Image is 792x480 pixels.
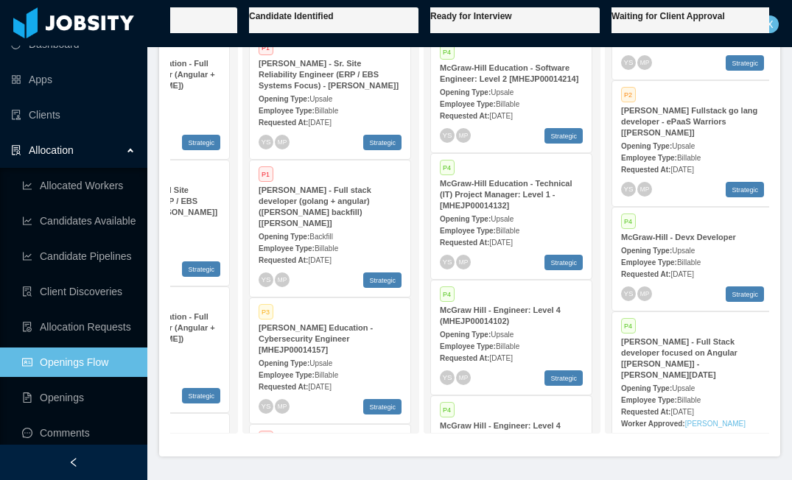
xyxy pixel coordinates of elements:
a: icon: file-doneAllocation Requests [22,312,136,342]
a: icon: file-textOpenings [22,383,136,412]
span: MP [459,132,468,138]
a: icon: auditClients [11,100,136,130]
span: [DATE] [670,166,693,174]
h1: Looking for candidate [68,11,274,22]
span: MP [278,403,287,409]
span: YS [623,185,633,193]
strong: Employee Type: [621,258,677,267]
strong: McGraw-Hill Education - Software Engineer: Level 2 [MHEJP00014214] [440,63,578,83]
strong: Employee Type: [621,154,677,162]
span: Billable [496,227,519,235]
span: P3 [259,304,273,320]
span: MP [640,59,649,66]
span: YS [261,275,270,283]
strong: Requested At: [621,408,670,416]
span: MP [278,276,287,283]
strong: Opening Type: [440,88,491,96]
span: YS [261,402,270,410]
span: Upsale [491,88,514,96]
h1: Ready for Interview [430,11,637,22]
strong: [PERSON_NAME] - Full stack developer (golang + angular) ([PERSON_NAME] backfill) [[PERSON_NAME]] [259,186,371,227]
span: [DATE] [308,256,331,264]
span: Strategic [726,55,764,71]
span: Upsale [309,359,332,367]
strong: [PERSON_NAME] Fullstack go lang developer - ePaaS Warriors [[PERSON_NAME]] [621,106,757,137]
span: MP [459,374,468,381]
span: X [766,15,773,33]
span: Upsale [309,95,332,103]
strong: Requested At: [440,239,489,247]
span: P4 [440,160,455,175]
a: icon: messageComments [22,418,136,448]
span: Upsale [672,384,695,392]
strong: [PERSON_NAME] - Full Stack developer focused on Angular [[PERSON_NAME]] - [PERSON_NAME][DATE] [621,337,737,379]
a: icon: line-chartCandidates Available [22,206,136,236]
span: P4 [440,402,455,417]
span: [DATE] [489,354,512,362]
strong: McGraw-Hill - Devx Developer [621,233,736,241]
span: Strategic [363,272,402,288]
span: P4 [621,318,636,333]
span: P4 [440,44,455,60]
strong: McGraw-Hill Education - Technical (IT) Project Manager: Level 1 - [MHEJP00014132] [440,179,572,210]
strong: Employee Type: [259,244,315,253]
span: YS [623,58,633,66]
a: icon: idcardOpenings Flow [22,347,136,377]
strong: Requested At: [440,354,489,362]
span: P2 [621,87,636,102]
span: Billable [315,107,338,115]
a: icon: line-chartAllocated Workers [22,171,136,200]
strong: Opening Type: [259,95,309,103]
strong: [PERSON_NAME] Education - Cybersecurity Engineer [MHEJP00014157] [259,323,373,354]
a: icon: line-chartCandidate Pipelines [22,241,136,271]
strong: Employee Type: [440,227,496,235]
strong: Opening Type: [440,215,491,223]
strong: Opening Type: [259,359,309,367]
span: Strategic [544,255,583,270]
span: YS [623,289,633,297]
span: Billable [315,244,338,253]
strong: Requested At: [621,166,670,174]
span: [DATE] [308,119,331,127]
strong: Opening Type: [621,247,672,255]
span: YS [442,258,452,266]
span: Backfill [309,233,333,241]
strong: Requested At: [259,383,308,391]
span: YS [261,138,270,146]
strong: Employee Type: [440,100,496,108]
strong: [PERSON_NAME] - Sr. Site Reliability Engineer (ERP / EBS Systems Focus) - [PERSON_NAME]] [259,59,399,90]
span: [DATE] [489,239,512,247]
span: MP [640,290,649,297]
span: [DATE] [670,408,693,416]
strong: Requested At: [259,119,308,127]
span: Billable [496,100,519,108]
strong: Employee Type: [440,342,496,350]
span: Strategic [182,135,220,150]
span: Strategic [726,286,764,302]
strong: Opening Type: [259,233,309,241]
span: P4 [440,286,455,302]
span: MP [278,138,287,145]
a: icon: appstoreApps [11,65,136,94]
span: Strategic [363,135,402,150]
span: [DATE] [670,270,693,278]
span: Strategic [363,399,402,414]
strong: Worker Approved: [621,420,685,428]
span: Upsale [491,331,514,339]
span: Allocation [29,144,74,156]
span: Strategic [182,261,220,277]
span: Billable [496,342,519,350]
span: Upsale [672,247,695,255]
span: [DATE] [489,112,512,120]
strong: Requested At: [621,270,670,278]
span: [DATE] [308,383,331,391]
span: P1 [259,166,273,182]
span: Strategic [182,388,220,403]
span: Strategic [544,128,583,144]
span: Upsale [491,215,514,223]
strong: Employee Type: [621,396,677,404]
span: P1 [259,40,273,55]
h1: Candidate Identified [249,11,455,22]
span: Billable [677,154,701,162]
i: icon: solution [11,145,21,155]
